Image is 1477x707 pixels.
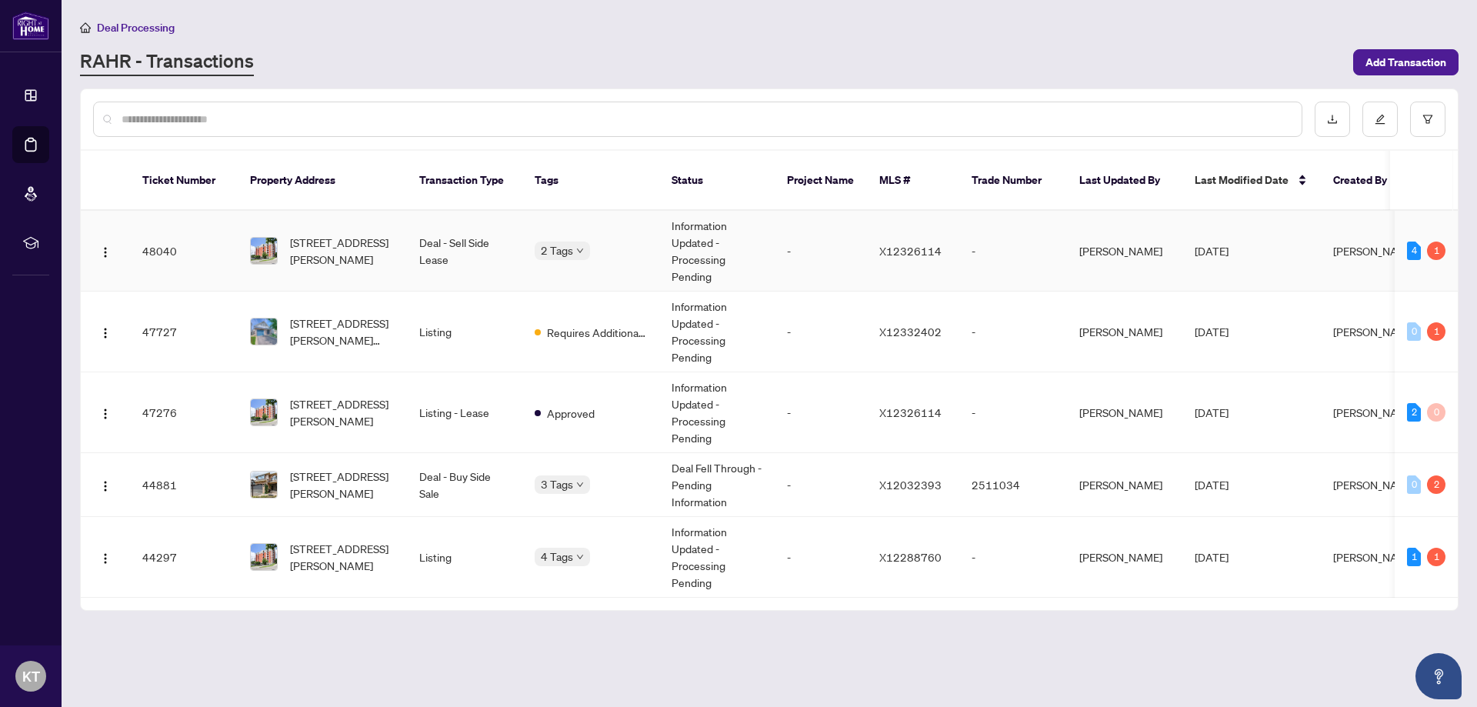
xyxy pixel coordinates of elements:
[1333,325,1416,338] span: [PERSON_NAME]
[407,453,522,517] td: Deal - Buy Side Sale
[1407,475,1421,494] div: 0
[407,292,522,372] td: Listing
[959,372,1067,453] td: -
[1067,211,1182,292] td: [PERSON_NAME]
[93,238,118,263] button: Logo
[1067,292,1182,372] td: [PERSON_NAME]
[22,665,40,687] span: KT
[522,151,659,211] th: Tags
[775,372,867,453] td: -
[1333,550,1416,564] span: [PERSON_NAME]
[99,480,112,492] img: Logo
[659,517,775,598] td: Information Updated - Processing Pending
[547,324,647,341] span: Requires Additional Docs
[80,48,254,76] a: RAHR - Transactions
[238,151,407,211] th: Property Address
[80,22,91,33] span: home
[1427,403,1445,422] div: 0
[1407,242,1421,260] div: 4
[251,399,277,425] img: thumbnail-img
[659,151,775,211] th: Status
[1321,151,1413,211] th: Created By
[99,408,112,420] img: Logo
[659,453,775,517] td: Deal Fell Through - Pending Information
[130,151,238,211] th: Ticket Number
[879,244,942,258] span: X12326114
[1362,102,1398,137] button: edit
[251,318,277,345] img: thumbnail-img
[251,472,277,498] img: thumbnail-img
[251,238,277,264] img: thumbnail-img
[775,453,867,517] td: -
[1067,372,1182,453] td: [PERSON_NAME]
[251,544,277,570] img: thumbnail-img
[775,517,867,598] td: -
[959,453,1067,517] td: 2511034
[867,151,959,211] th: MLS #
[1067,151,1182,211] th: Last Updated By
[290,395,395,429] span: [STREET_ADDRESS][PERSON_NAME]
[1427,322,1445,341] div: 1
[12,12,49,40] img: logo
[130,372,238,453] td: 47276
[407,372,522,453] td: Listing - Lease
[290,540,395,574] span: [STREET_ADDRESS][PERSON_NAME]
[1067,453,1182,517] td: [PERSON_NAME]
[879,478,942,492] span: X12032393
[547,405,595,422] span: Approved
[1195,550,1229,564] span: [DATE]
[99,327,112,339] img: Logo
[1195,244,1229,258] span: [DATE]
[959,517,1067,598] td: -
[775,292,867,372] td: -
[1410,102,1445,137] button: filter
[959,292,1067,372] td: -
[407,211,522,292] td: Deal - Sell Side Lease
[1407,548,1421,566] div: 1
[130,453,238,517] td: 44881
[659,211,775,292] td: Information Updated - Processing Pending
[1195,172,1289,188] span: Last Modified Date
[93,400,118,425] button: Logo
[1427,475,1445,494] div: 2
[1195,478,1229,492] span: [DATE]
[775,151,867,211] th: Project Name
[93,319,118,344] button: Logo
[541,548,573,565] span: 4 Tags
[93,472,118,497] button: Logo
[1407,403,1421,422] div: 2
[1407,322,1421,341] div: 0
[1422,114,1433,125] span: filter
[576,247,584,255] span: down
[659,292,775,372] td: Information Updated - Processing Pending
[775,211,867,292] td: -
[576,553,584,561] span: down
[1375,114,1385,125] span: edit
[130,211,238,292] td: 48040
[1333,405,1416,419] span: [PERSON_NAME]
[1195,405,1229,419] span: [DATE]
[130,292,238,372] td: 47727
[1333,244,1416,258] span: [PERSON_NAME]
[879,550,942,564] span: X12288760
[1195,325,1229,338] span: [DATE]
[1315,102,1350,137] button: download
[407,517,522,598] td: Listing
[407,151,522,211] th: Transaction Type
[1427,548,1445,566] div: 1
[1327,114,1338,125] span: download
[576,481,584,489] span: down
[1365,50,1446,75] span: Add Transaction
[1353,49,1459,75] button: Add Transaction
[130,517,238,598] td: 44297
[959,151,1067,211] th: Trade Number
[1427,242,1445,260] div: 1
[99,246,112,258] img: Logo
[879,325,942,338] span: X12332402
[959,211,1067,292] td: -
[879,405,942,419] span: X12326114
[1067,517,1182,598] td: [PERSON_NAME]
[290,234,395,268] span: [STREET_ADDRESS][PERSON_NAME]
[541,475,573,493] span: 3 Tags
[93,545,118,569] button: Logo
